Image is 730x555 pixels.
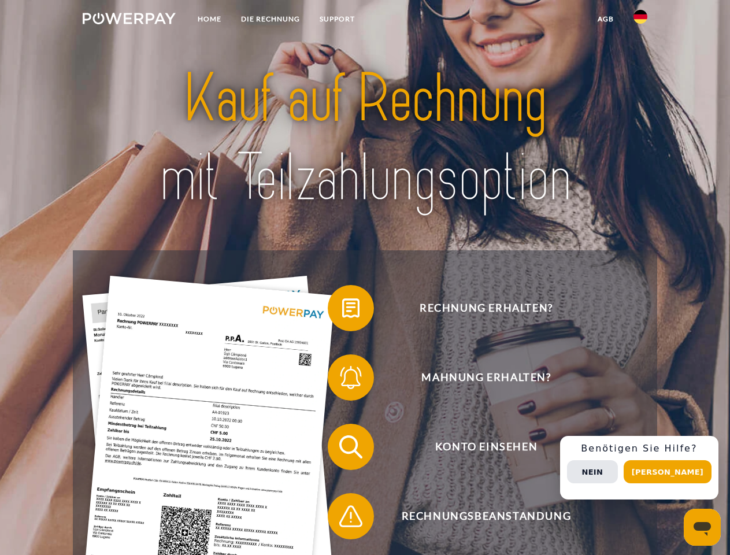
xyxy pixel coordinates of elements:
img: qb_bell.svg [336,363,365,392]
iframe: Schaltfläche zum Öffnen des Messaging-Fensters [684,509,721,546]
span: Rechnungsbeanstandung [344,493,628,539]
span: Rechnung erhalten? [344,285,628,331]
h3: Benötigen Sie Hilfe? [567,443,712,454]
div: Schnellhilfe [560,436,718,499]
a: agb [588,9,624,29]
a: DIE RECHNUNG [231,9,310,29]
span: Konto einsehen [344,424,628,470]
img: title-powerpay_de.svg [110,55,620,221]
span: Mahnung erhalten? [344,354,628,401]
button: Rechnungsbeanstandung [328,493,628,539]
img: qb_search.svg [336,432,365,461]
button: [PERSON_NAME] [624,460,712,483]
button: Nein [567,460,618,483]
a: SUPPORT [310,9,365,29]
button: Mahnung erhalten? [328,354,628,401]
button: Konto einsehen [328,424,628,470]
button: Rechnung erhalten? [328,285,628,331]
img: de [633,10,647,24]
img: qb_bill.svg [336,294,365,323]
img: qb_warning.svg [336,502,365,531]
img: logo-powerpay-white.svg [83,13,176,24]
a: Home [188,9,231,29]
